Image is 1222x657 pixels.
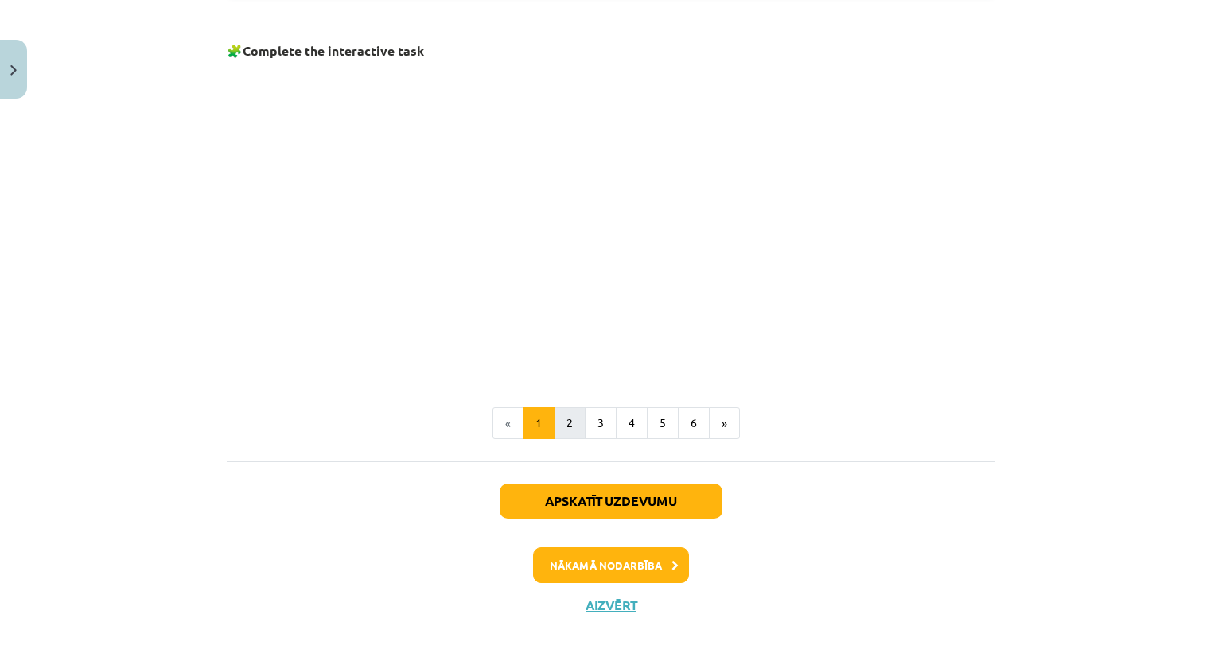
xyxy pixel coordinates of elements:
[500,484,722,519] button: Apskatīt uzdevumu
[227,407,995,439] nav: Page navigation example
[10,65,17,76] img: icon-close-lesson-0947bae3869378f0d4975bcd49f059093ad1ed9edebbc8119c70593378902aed.svg
[709,407,740,439] button: »
[554,407,586,439] button: 2
[227,31,995,60] h3: 🧩
[523,407,555,439] button: 1
[533,547,689,584] button: Nākamā nodarbība
[585,407,617,439] button: 3
[678,407,710,439] button: 6
[616,407,648,439] button: 4
[581,597,641,613] button: Aizvērt
[243,42,424,59] strong: Complete the interactive task
[647,407,679,439] button: 5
